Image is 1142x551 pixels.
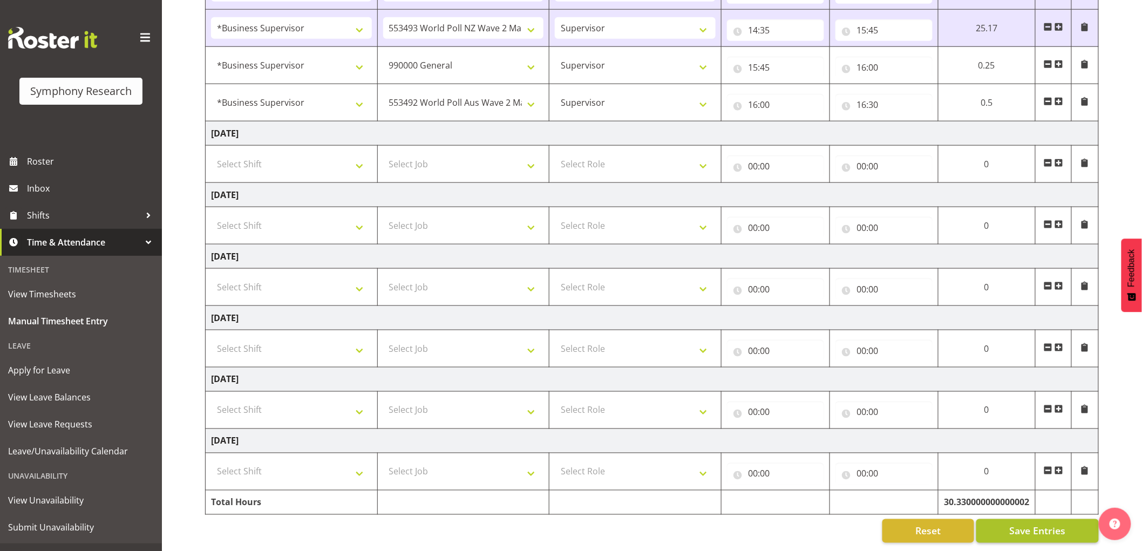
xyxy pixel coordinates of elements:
span: Feedback [1127,249,1137,287]
button: Save Entries [976,519,1099,543]
div: Symphony Research [30,83,132,99]
input: Click to select... [727,217,824,239]
span: Leave/Unavailability Calendar [8,443,154,459]
a: Manual Timesheet Entry [3,308,159,335]
input: Click to select... [835,57,933,78]
input: Click to select... [835,155,933,177]
span: Manual Timesheet Entry [8,313,154,329]
div: Unavailability [3,465,159,487]
input: Click to select... [727,463,824,485]
a: View Leave Requests [3,411,159,438]
span: Save Entries [1009,524,1065,538]
input: Click to select... [727,19,824,41]
td: 0 [938,392,1035,429]
td: 0 [938,453,1035,491]
span: Roster [27,153,157,169]
td: Total Hours [206,491,378,515]
span: Reset [915,524,941,538]
td: 0.5 [938,84,1035,121]
a: View Timesheets [3,281,159,308]
span: View Unavailability [8,492,154,508]
input: Click to select... [727,340,824,362]
input: Click to select... [835,94,933,115]
span: View Leave Balances [8,389,154,405]
span: View Leave Requests [8,416,154,432]
span: Inbox [27,180,157,196]
span: Apply for Leave [8,362,154,378]
td: 25.17 [938,10,1035,47]
span: Submit Unavailability [8,519,154,535]
a: Leave/Unavailability Calendar [3,438,159,465]
td: 0 [938,146,1035,183]
span: Time & Attendance [27,234,140,250]
input: Click to select... [835,402,933,423]
td: 0 [938,330,1035,368]
span: View Timesheets [8,286,154,302]
input: Click to select... [835,278,933,300]
td: [DATE] [206,244,1099,269]
input: Click to select... [835,340,933,362]
input: Click to select... [727,57,824,78]
a: View Leave Balances [3,384,159,411]
td: [DATE] [206,429,1099,453]
input: Click to select... [727,94,824,115]
button: Feedback - Show survey [1121,239,1142,312]
input: Click to select... [727,278,824,300]
input: Click to select... [727,402,824,423]
td: 0.25 [938,47,1035,84]
input: Click to select... [835,217,933,239]
td: 30.330000000000002 [938,491,1035,515]
a: Apply for Leave [3,357,159,384]
td: [DATE] [206,368,1099,392]
input: Click to select... [835,19,933,41]
a: View Unavailability [3,487,159,514]
img: Rosterit website logo [8,27,97,49]
td: [DATE] [206,306,1099,330]
div: Timesheet [3,259,159,281]
input: Click to select... [727,155,824,177]
td: 0 [938,269,1035,306]
div: Leave [3,335,159,357]
input: Click to select... [835,463,933,485]
a: Submit Unavailability [3,514,159,541]
span: Shifts [27,207,140,223]
button: Reset [882,519,974,543]
td: [DATE] [206,183,1099,207]
td: [DATE] [206,121,1099,146]
td: 0 [938,207,1035,244]
img: help-xxl-2.png [1110,519,1120,529]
